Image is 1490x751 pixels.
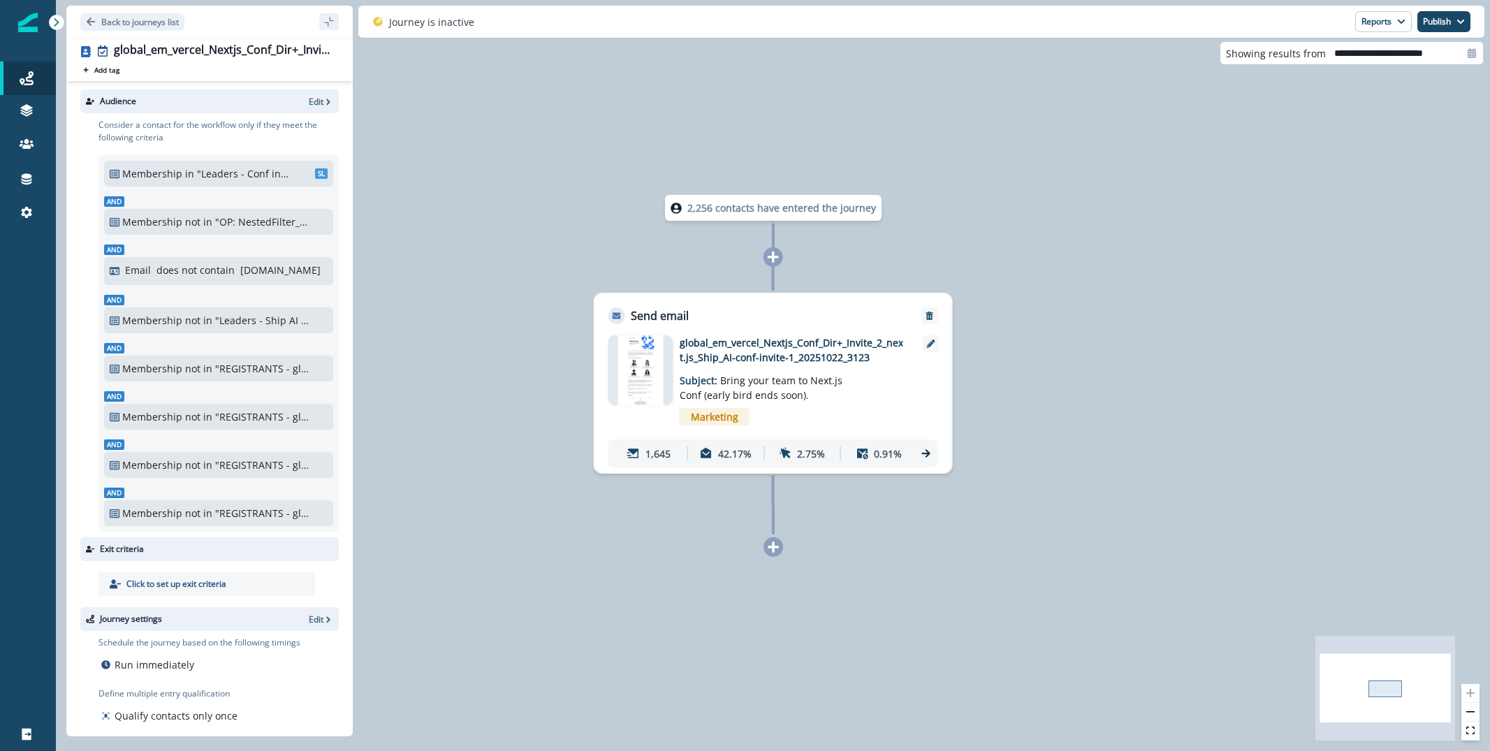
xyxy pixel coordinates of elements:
p: does not contain [156,263,235,277]
p: not in [185,313,212,328]
p: "Leaders - Ship AI invite - global_em_vercel_Ship_AI_Dir+_Invite_2_next.js_Ship_AI-conf-invite-1_... [215,313,309,328]
span: Bring your team to Next.js Conf (early bird ends soon). [680,374,842,402]
span: And [104,391,124,402]
button: zoom out [1461,703,1480,722]
p: 1,645 [645,446,671,461]
button: Add tag [80,64,122,75]
p: Add tag [94,66,119,74]
p: Run immediately [115,657,194,672]
span: SL [315,168,328,179]
p: Membership [122,458,182,472]
p: 2.75% [797,446,825,461]
span: Marketing [680,408,750,425]
span: And [104,439,124,450]
p: Back to journeys list [101,16,179,28]
span: And [104,295,124,305]
p: 0.91% [874,446,902,461]
p: Schedule the journey based on the following timings [98,636,300,649]
p: Edit [309,613,323,625]
p: Define multiple entry qualification [98,687,240,700]
button: Edit [309,96,333,108]
p: Membership [122,166,182,181]
p: "REGISTRANTS - global_event_corporate_next.js-conf-virtual_20251023" [215,361,309,376]
p: "Leaders - Conf invite - global_em_vercel_Nextjs_Conf_Dir+_Invite_2_next.js_Ship_AI-conf-invite-1... [197,166,291,181]
p: Send email [631,307,689,324]
p: Edit [309,96,323,108]
p: Email [125,263,151,277]
button: Reports [1355,11,1412,32]
button: Go back [80,13,184,31]
p: "REGISTRANTS - global_event_corporate_ship-ai-IRL_20251024" [215,506,309,520]
p: Membership [122,361,182,376]
p: global_em_vercel_Nextjs_Conf_Dir+_Invite_2_next.js_Ship_AI-conf-invite-1_20251022_3123 [680,335,903,365]
p: Audience [100,95,136,108]
img: email asset unavailable [618,335,663,405]
span: And [104,488,124,498]
p: not in [185,409,212,424]
p: Subject: [680,365,854,402]
button: Remove [919,311,941,321]
div: global_em_vercel_Nextjs_Conf_Dir+_Invite_2_next.js_Ship_AI-conf-invite-1_20251022_3123 [114,43,333,59]
p: "OP: NestedFilter_MasterEmailSuppression+3daygov" [215,214,309,229]
p: in [185,166,194,181]
p: not in [185,214,212,229]
div: Send emailRemoveemail asset unavailableglobal_em_vercel_Nextjs_Conf_Dir+_Invite_2_next.js_Ship_AI... [594,293,953,474]
p: Click to set up exit criteria [126,578,226,590]
p: Membership [122,214,182,229]
img: Inflection [18,13,38,32]
span: And [104,245,124,255]
p: 2,256 contacts have entered the journey [687,200,876,215]
div: 2,256 contacts have entered the journey [639,195,907,221]
p: Membership [122,506,182,520]
p: Qualify contacts only once [115,708,238,723]
p: "REGISTRANTS - global_event_corporate_ship-ai-virtual_20251024" [215,458,309,472]
p: [DOMAIN_NAME] [240,263,321,277]
p: Showing results from [1226,46,1326,61]
span: And [104,343,124,353]
p: not in [185,458,212,472]
p: Membership [122,409,182,424]
button: Edit [309,613,333,625]
p: Membership [122,313,182,328]
p: Journey settings [100,613,162,625]
p: Exit criteria [100,543,144,555]
button: fit view [1461,722,1480,741]
p: 42.17% [718,446,752,461]
p: "REGISTRANTS - global_event_corporate_next.js-conf-IRL_20251023" [215,409,309,424]
p: not in [185,361,212,376]
button: Publish [1417,11,1470,32]
span: And [104,196,124,207]
p: not in [185,506,212,520]
p: Journey is inactive [389,15,474,29]
p: Consider a contact for the workflow only if they meet the following criteria [98,119,339,144]
button: sidebar collapse toggle [319,13,339,30]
